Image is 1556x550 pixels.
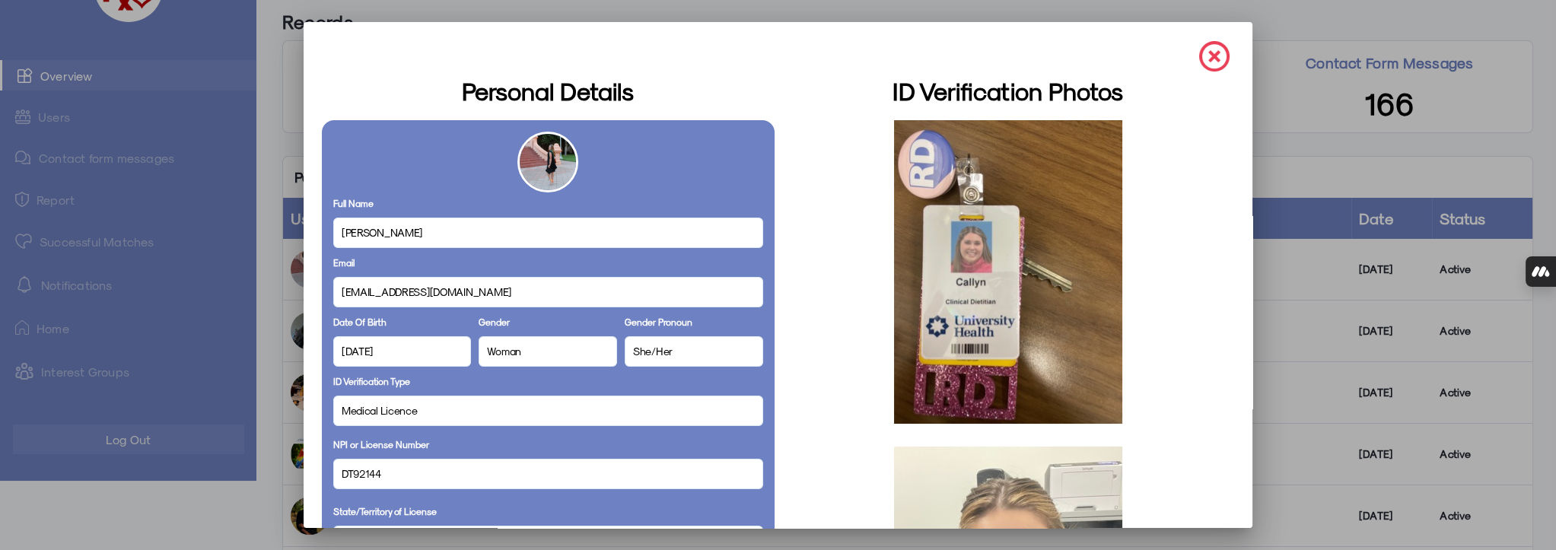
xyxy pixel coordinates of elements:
label: Gender Pronoun [625,315,692,329]
span: Medical Licence [342,402,418,418]
h3: Personal Details [462,72,634,109]
label: ID Verification Type [333,374,410,388]
label: State/Territory of License [333,504,437,518]
span: [PERSON_NAME] [342,224,422,240]
span: Woman [487,343,521,359]
label: NPI or License Number [333,437,429,451]
label: Date Of Birth [333,315,387,329]
label: Gender [479,315,510,329]
label: Full Name [333,196,374,210]
span: She/Her [633,343,673,359]
span: DT92144 [342,466,381,482]
h3: ID Verification Photos [893,72,1123,109]
label: Email [333,256,355,269]
span: [EMAIL_ADDRESS][DOMAIN_NAME] [342,284,511,300]
span: [DATE] [342,343,373,359]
